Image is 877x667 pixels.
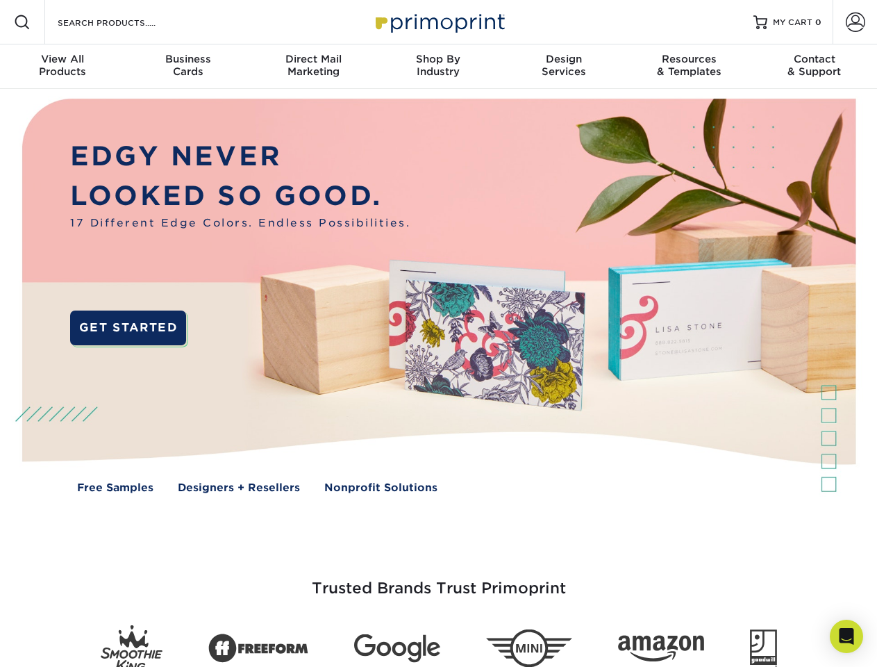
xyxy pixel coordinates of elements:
div: Industry [376,53,501,78]
img: Primoprint [369,7,508,37]
a: Designers + Resellers [178,480,300,496]
div: Services [501,53,626,78]
span: 17 Different Edge Colors. Endless Possibilities. [70,215,410,231]
span: Direct Mail [251,53,376,65]
span: MY CART [773,17,812,28]
a: Shop ByIndustry [376,44,501,89]
a: DesignServices [501,44,626,89]
a: GET STARTED [70,311,186,345]
iframe: Google Customer Reviews [3,625,118,662]
a: BusinessCards [125,44,250,89]
div: Cards [125,53,250,78]
span: Contact [752,53,877,65]
span: Design [501,53,626,65]
a: Contact& Support [752,44,877,89]
span: Business [125,53,250,65]
span: 0 [815,17,821,27]
a: Direct MailMarketing [251,44,376,89]
img: Goodwill [750,629,777,667]
img: Google [354,634,440,663]
span: Shop By [376,53,501,65]
p: LOOKED SO GOOD. [70,176,410,216]
input: SEARCH PRODUCTS..... [56,14,192,31]
a: Nonprofit Solutions [324,480,437,496]
div: Open Intercom Messenger [830,620,863,653]
a: Free Samples [77,480,153,496]
p: EDGY NEVER [70,137,410,176]
a: Resources& Templates [626,44,751,89]
div: & Support [752,53,877,78]
img: Amazon [618,636,704,662]
div: Marketing [251,53,376,78]
h3: Trusted Brands Trust Primoprint [33,546,845,614]
div: & Templates [626,53,751,78]
span: Resources [626,53,751,65]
